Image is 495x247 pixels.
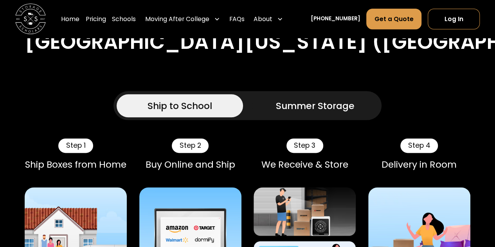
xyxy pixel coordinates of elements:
div: Step 2 [172,138,209,153]
a: FAQs [229,9,245,30]
div: Delivery in Room [368,159,470,170]
div: Step 3 [286,138,323,153]
div: Step 4 [400,138,438,153]
div: Ship to School [148,99,212,113]
a: Pricing [86,9,106,30]
div: Moving After College [145,14,209,23]
div: About [250,9,286,30]
a: Log In [428,9,480,29]
div: Summer Storage [276,99,355,113]
div: Step 1 [58,138,93,153]
a: Schools [112,9,136,30]
div: Moving After College [142,9,223,30]
a: Get a Quote [366,9,421,29]
a: Home [61,9,79,30]
div: Buy Online and Ship [139,159,241,170]
div: About [254,14,272,23]
img: Storage Scholars main logo [15,4,46,34]
div: We Receive & Store [254,159,356,170]
a: [PHONE_NUMBER] [311,15,360,23]
div: Ship Boxes from Home [25,159,127,170]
